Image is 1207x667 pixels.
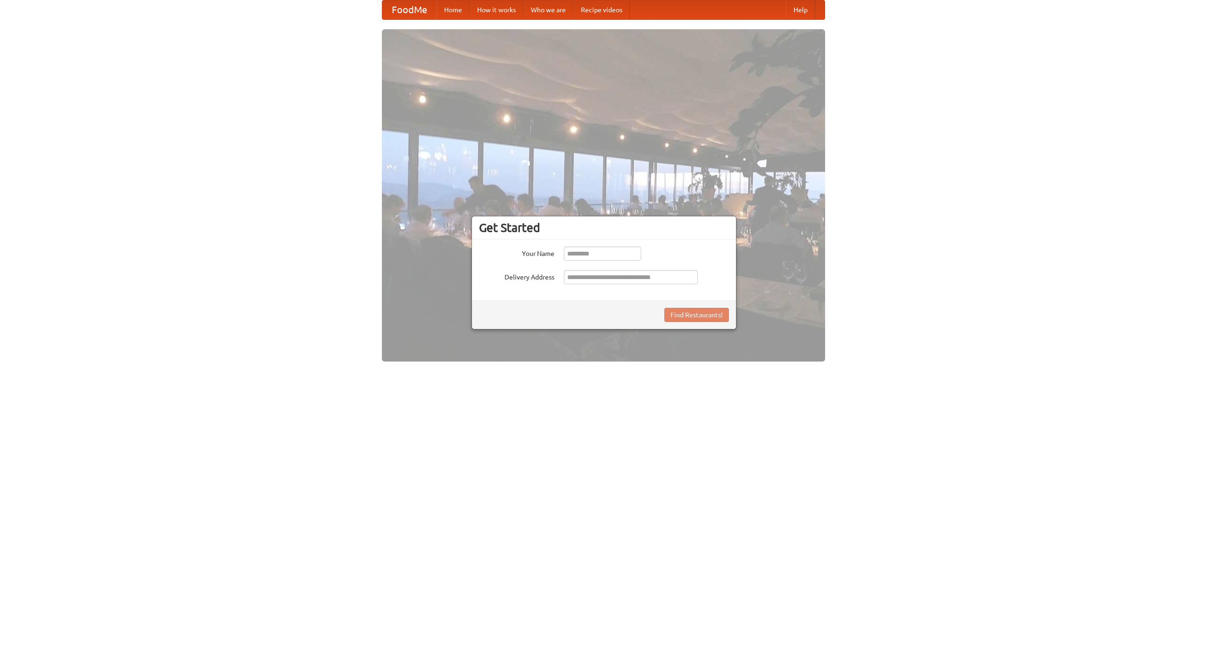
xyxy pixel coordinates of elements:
h3: Get Started [479,221,729,235]
a: How it works [470,0,523,19]
a: Who we are [523,0,573,19]
label: Delivery Address [479,270,554,282]
a: FoodMe [382,0,437,19]
a: Help [786,0,815,19]
label: Your Name [479,247,554,258]
a: Recipe videos [573,0,630,19]
button: Find Restaurants! [664,308,729,322]
a: Home [437,0,470,19]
